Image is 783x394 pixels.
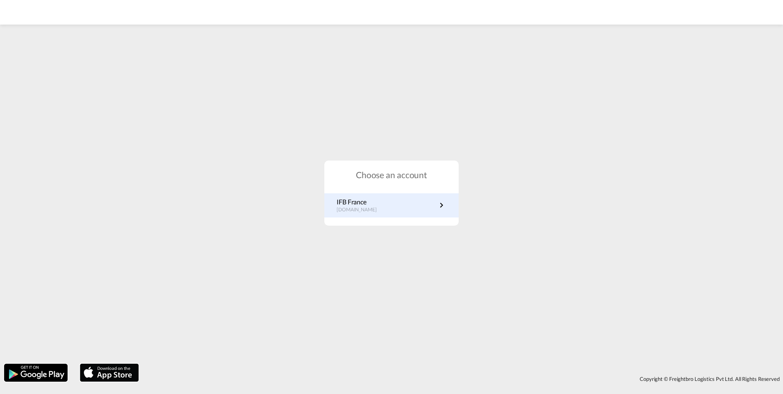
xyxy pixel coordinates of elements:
[324,169,459,181] h1: Choose an account
[437,200,446,210] md-icon: icon-chevron-right
[337,197,385,206] p: IFB France
[143,372,783,386] div: Copyright © Freightbro Logistics Pvt Ltd. All Rights Reserved
[337,197,446,213] a: IFB France[DOMAIN_NAME]
[79,363,140,383] img: apple.png
[337,206,385,213] p: [DOMAIN_NAME]
[3,363,68,383] img: google.png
